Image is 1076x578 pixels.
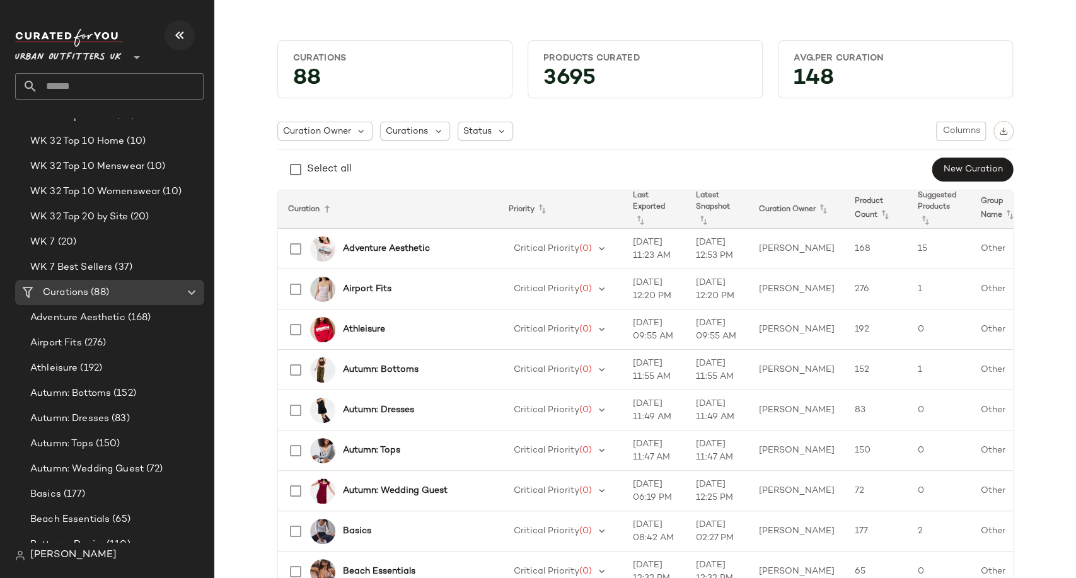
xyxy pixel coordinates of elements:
[749,190,845,229] th: Curation Owner
[30,538,104,552] span: Bottoms: Denim
[971,350,1034,390] td: Other
[343,363,419,376] b: Autumn: Bottoms
[971,309,1034,350] td: Other
[15,43,122,66] span: Urban Outfitters UK
[579,486,592,495] span: (0)
[579,446,592,455] span: (0)
[999,127,1008,136] img: svg%3e
[908,431,971,471] td: 0
[30,548,117,563] span: [PERSON_NAME]
[749,229,845,269] td: [PERSON_NAME]
[514,567,579,576] span: Critical Priority
[343,524,371,538] b: Basics
[310,357,335,383] img: 0180382100726_036_a2
[343,242,430,255] b: Adventure Aesthetic
[283,69,507,93] div: 88
[749,431,845,471] td: [PERSON_NAME]
[845,309,908,350] td: 192
[579,526,592,536] span: (0)
[971,229,1034,269] td: Other
[124,134,146,149] span: (10)
[623,390,686,431] td: [DATE] 11:49 AM
[514,365,579,374] span: Critical Priority
[343,282,391,296] b: Airport Fits
[110,512,130,527] span: (65)
[971,390,1034,431] td: Other
[932,158,1013,182] button: New Curation
[845,390,908,431] td: 83
[283,125,351,138] span: Curation Owner
[343,444,400,457] b: Autumn: Tops
[78,361,102,376] span: (192)
[30,185,160,199] span: WK 32 Top 10 Womenswear
[579,325,592,334] span: (0)
[623,431,686,471] td: [DATE] 11:47 AM
[30,512,110,527] span: Beach Essentials
[623,269,686,309] td: [DATE] 12:20 PM
[686,431,749,471] td: [DATE] 11:47 AM
[579,567,592,576] span: (0)
[908,269,971,309] td: 1
[104,538,130,552] span: (110)
[30,311,125,325] span: Adventure Aesthetic
[514,244,579,253] span: Critical Priority
[386,125,428,138] span: Curations
[514,284,579,294] span: Critical Priority
[623,511,686,552] td: [DATE] 08:42 AM
[111,386,136,401] span: (152)
[686,390,749,431] td: [DATE] 11:49 AM
[125,311,151,325] span: (168)
[845,431,908,471] td: 150
[343,403,414,417] b: Autumn: Dresses
[93,437,120,451] span: (150)
[514,446,579,455] span: Critical Priority
[908,390,971,431] td: 0
[514,486,579,495] span: Critical Priority
[579,405,592,415] span: (0)
[343,323,385,336] b: Athleisure
[845,229,908,269] td: 168
[543,52,747,64] div: Products Curated
[88,286,109,300] span: (88)
[971,269,1034,309] td: Other
[908,350,971,390] td: 1
[579,365,592,374] span: (0)
[749,471,845,511] td: [PERSON_NAME]
[128,210,149,224] span: (20)
[30,361,78,376] span: Athleisure
[15,550,25,560] img: svg%3e
[310,317,335,342] img: 0117347820152_060_a2
[30,386,111,401] span: Autumn: Bottoms
[971,431,1034,471] td: Other
[749,511,845,552] td: [PERSON_NAME]
[112,260,132,275] span: (37)
[686,350,749,390] td: [DATE] 11:55 AM
[845,471,908,511] td: 72
[310,438,335,463] img: 0113265640374_004_a2
[514,526,579,536] span: Critical Priority
[514,405,579,415] span: Critical Priority
[845,190,908,229] th: Product Count
[43,286,88,300] span: Curations
[971,511,1034,552] td: Other
[749,390,845,431] td: [PERSON_NAME]
[30,412,109,426] span: Autumn: Dresses
[463,125,492,138] span: Status
[623,190,686,229] th: Last Exported
[845,511,908,552] td: 177
[623,471,686,511] td: [DATE] 06:19 PM
[109,412,130,426] span: (83)
[794,52,997,64] div: Avg.per Curation
[30,487,61,502] span: Basics
[936,122,985,141] button: Columns
[623,309,686,350] td: [DATE] 09:55 AM
[310,277,335,302] img: 0148265640359_066_a2
[30,437,93,451] span: Autumn: Tops
[30,159,144,174] span: WK 32 Top 10 Menswear
[908,511,971,552] td: 2
[343,484,448,497] b: Autumn: Wedding Guest
[784,69,1007,93] div: 148
[971,471,1034,511] td: Other
[278,190,499,229] th: Curation
[942,126,980,136] span: Columns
